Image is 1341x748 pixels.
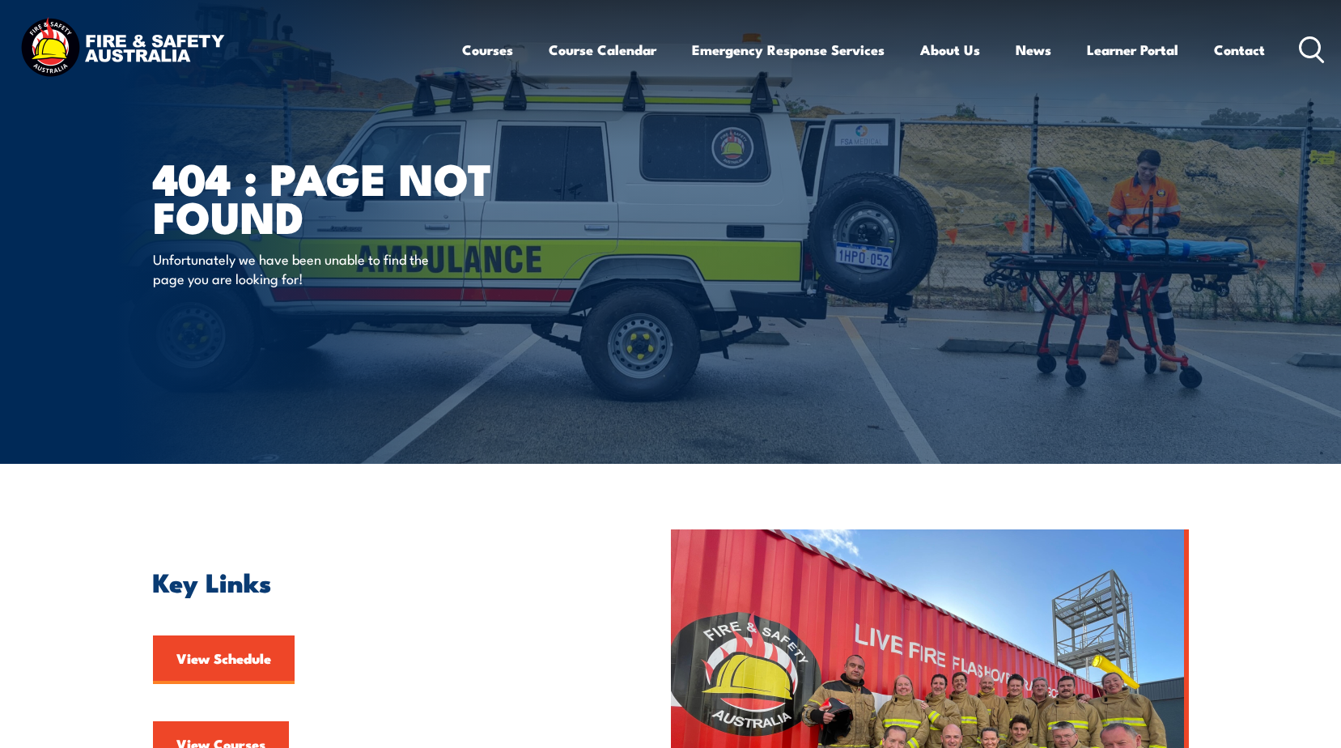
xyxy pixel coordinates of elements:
[692,28,885,71] a: Emergency Response Services
[549,28,656,71] a: Course Calendar
[1016,28,1051,71] a: News
[153,249,448,287] p: Unfortunately we have been unable to find the page you are looking for!
[153,635,295,684] a: View Schedule
[462,28,513,71] a: Courses
[1214,28,1265,71] a: Contact
[920,28,980,71] a: About Us
[153,570,596,593] h2: Key Links
[1087,28,1178,71] a: Learner Portal
[153,159,553,234] h1: 404 : Page Not Found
